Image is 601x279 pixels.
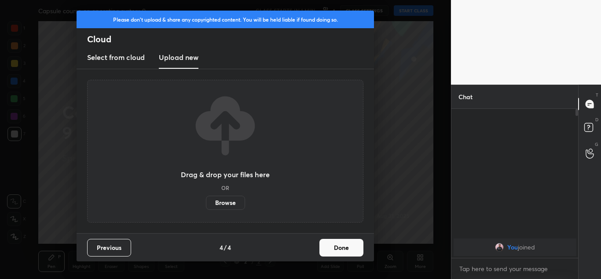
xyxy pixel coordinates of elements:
[221,185,229,190] h5: OR
[595,116,598,123] p: D
[518,244,535,251] span: joined
[87,52,145,63] h3: Select from cloud
[451,85,480,108] p: Chat
[87,239,131,257] button: Previous
[451,237,579,258] div: grid
[181,171,270,178] h3: Drag & drop your files here
[319,239,363,257] button: Done
[227,243,231,252] h4: 4
[595,141,598,148] p: G
[224,243,227,252] h4: /
[87,33,374,45] h2: Cloud
[495,243,504,252] img: 5e7d78be74424a93b69e3b6a16e44824.jpg
[507,244,518,251] span: You
[220,243,223,252] h4: 4
[596,92,598,98] p: T
[159,52,198,63] h3: Upload new
[77,11,374,28] div: Please don't upload & share any copyrighted content. You will be held liable if found doing so.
